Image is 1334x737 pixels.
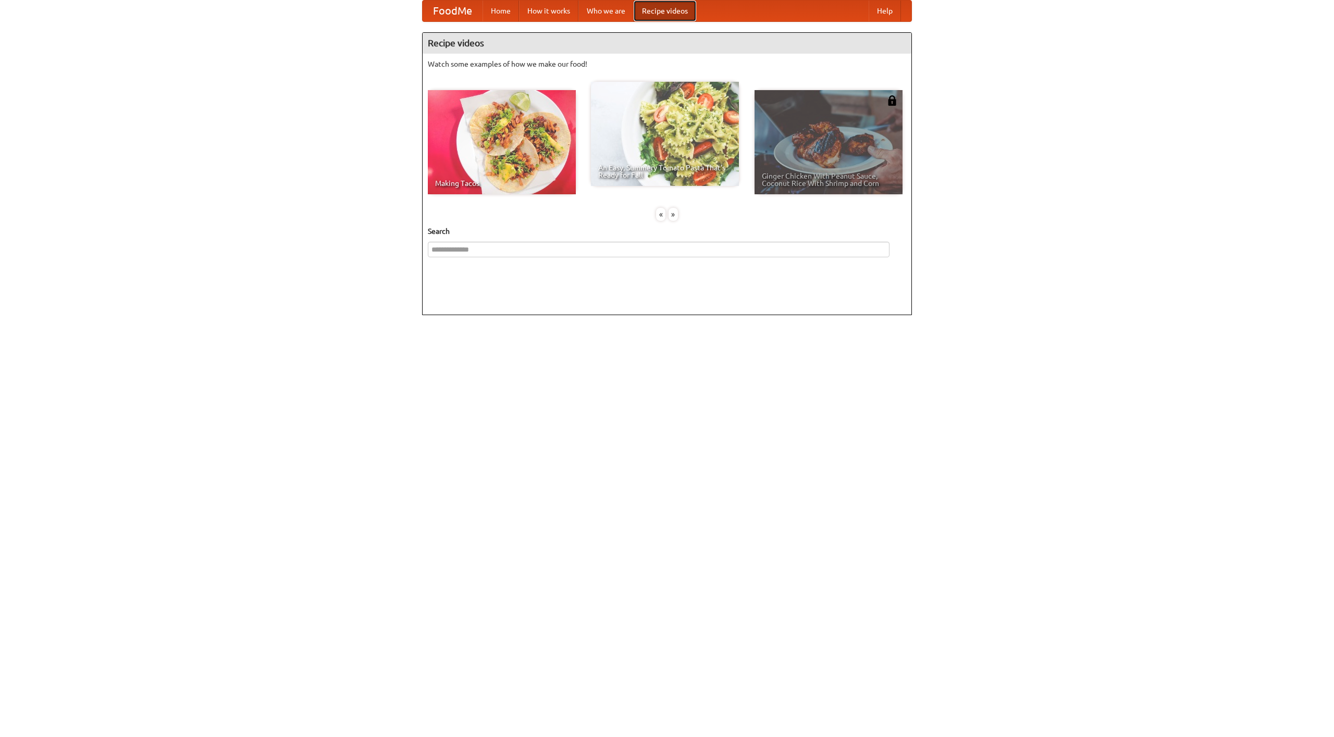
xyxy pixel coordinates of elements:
a: Recipe videos [634,1,696,21]
div: » [669,208,678,221]
span: Making Tacos [435,180,569,187]
p: Watch some examples of how we make our food! [428,59,906,69]
h4: Recipe videos [423,33,911,54]
a: Help [869,1,901,21]
div: « [656,208,665,221]
h5: Search [428,226,906,236]
span: An Easy, Summery Tomato Pasta That's Ready for Fall [598,164,732,179]
a: Who we are [578,1,634,21]
a: How it works [519,1,578,21]
a: Home [483,1,519,21]
a: An Easy, Summery Tomato Pasta That's Ready for Fall [591,82,739,186]
img: 483408.png [887,95,897,106]
a: Making Tacos [428,90,576,194]
a: FoodMe [423,1,483,21]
